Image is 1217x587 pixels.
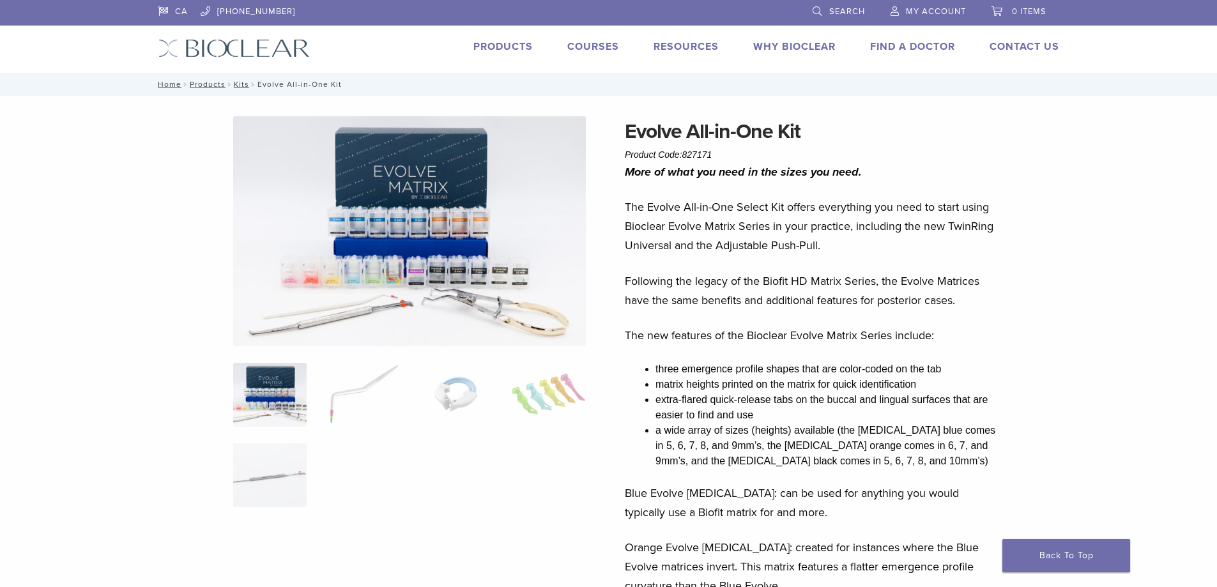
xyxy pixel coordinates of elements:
[190,80,226,89] a: Products
[158,39,310,57] img: Bioclear
[655,377,1000,392] li: matrix heights printed on the matrix for quick identification
[512,363,585,427] img: Evolve All-in-One Kit - Image 4
[625,149,712,160] span: Product Code:
[249,81,257,88] span: /
[181,81,190,88] span: /
[233,443,307,507] img: Evolve All-in-One Kit - Image 5
[654,40,719,53] a: Resources
[625,116,1000,147] h1: Evolve All-in-One Kit
[870,40,955,53] a: Find A Doctor
[655,423,1000,469] li: a wide array of sizes (heights) available (the [MEDICAL_DATA] blue comes in 5, 6, 7, 8, and 9mm’s...
[682,149,712,160] span: 827171
[233,363,307,427] img: IMG_0457-scaled-e1745362001290-300x300.jpg
[473,40,533,53] a: Products
[625,271,1000,310] p: Following the legacy of the Biofit HD Matrix Series, the Evolve Matrices have the same benefits a...
[226,81,234,88] span: /
[625,484,1000,522] p: Blue Evolve [MEDICAL_DATA]: can be used for anything you would typically use a Biofit matrix for ...
[567,40,619,53] a: Courses
[625,197,1000,255] p: The Evolve All-in-One Select Kit offers everything you need to start using Bioclear Evolve Matrix...
[625,165,862,179] i: More of what you need in the sizes you need.
[1012,6,1046,17] span: 0 items
[655,362,1000,377] li: three emergence profile shapes that are color-coded on the tab
[906,6,966,17] span: My Account
[655,392,1000,423] li: extra-flared quick-release tabs on the buccal and lingual surfaces that are easier to find and use
[326,363,399,427] img: Evolve All-in-One Kit - Image 2
[1002,539,1130,572] a: Back To Top
[154,80,181,89] a: Home
[625,326,1000,345] p: The new features of the Bioclear Evolve Matrix Series include:
[149,73,1069,96] nav: Evolve All-in-One Kit
[829,6,865,17] span: Search
[234,80,249,89] a: Kits
[753,40,836,53] a: Why Bioclear
[990,40,1059,53] a: Contact Us
[233,116,586,346] img: IMG_0457
[419,363,493,427] img: Evolve All-in-One Kit - Image 3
